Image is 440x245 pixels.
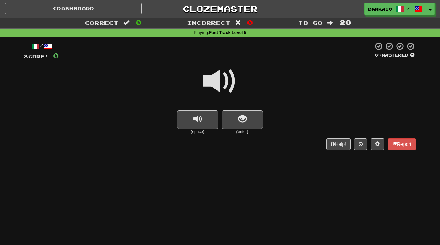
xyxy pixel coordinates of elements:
[340,18,351,26] span: 20
[136,18,142,26] span: 0
[177,129,218,135] small: (space)
[373,52,416,58] div: Mastered
[209,30,246,35] strong: Fast Track Level 5
[326,138,351,150] button: Help!
[152,3,288,15] a: Clozemaster
[222,129,263,135] small: (enter)
[235,20,243,26] span: :
[187,19,230,26] span: Incorrect
[177,110,218,129] button: replay audio
[222,110,263,129] button: show sentence
[364,3,426,15] a: Danka10 /
[327,20,335,26] span: :
[53,51,59,60] span: 0
[407,6,411,10] span: /
[368,6,392,12] span: Danka10
[247,18,253,26] span: 0
[298,19,322,26] span: To go
[123,20,131,26] span: :
[5,3,142,14] a: Dashboard
[375,52,382,58] span: 0 %
[85,19,119,26] span: Correct
[24,42,59,51] div: /
[24,54,49,60] span: Score:
[354,138,367,150] button: Round history (alt+y)
[388,138,416,150] button: Report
